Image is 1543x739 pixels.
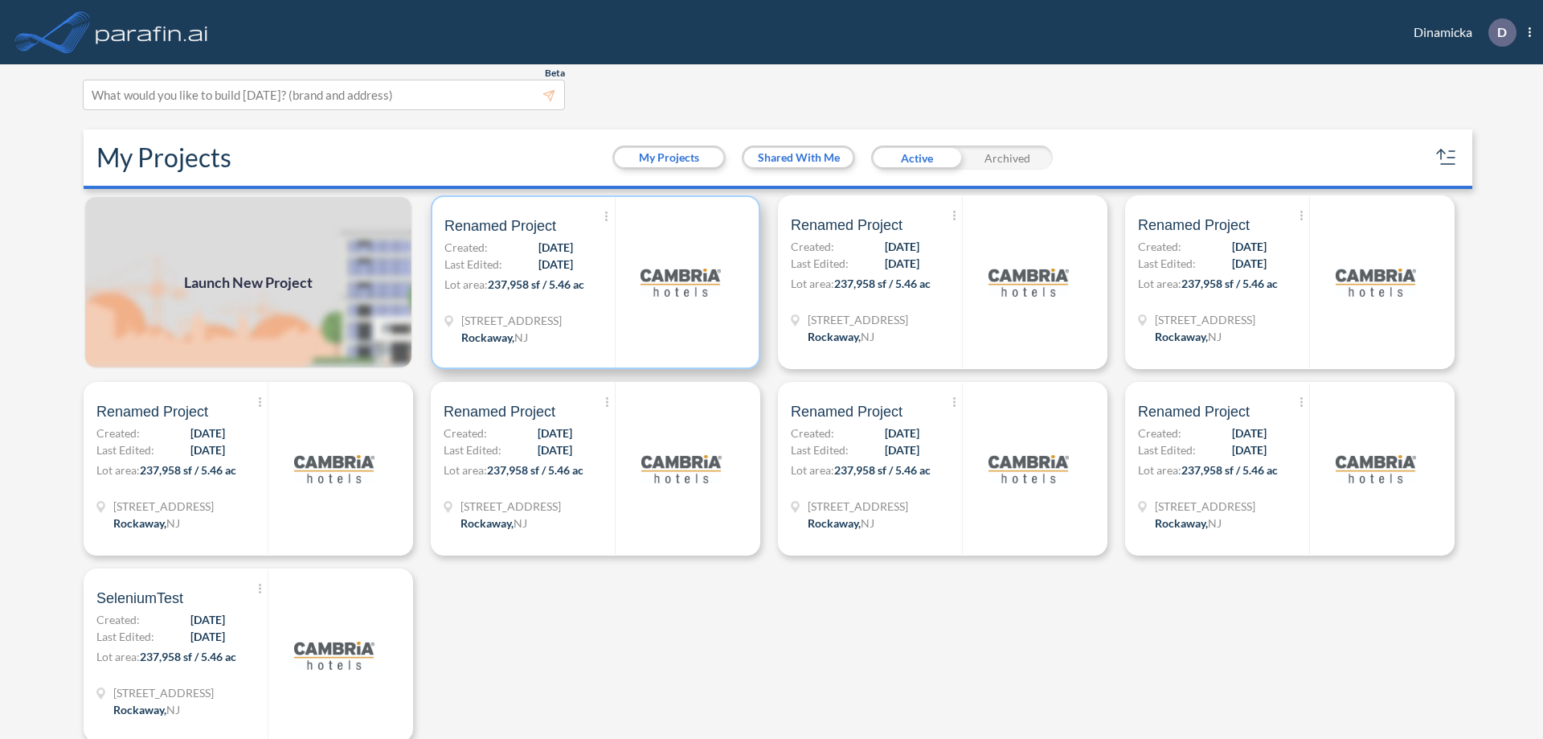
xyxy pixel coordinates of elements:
[113,684,214,701] span: 321 Mt Hope Ave
[444,256,502,273] span: Last Edited:
[294,429,374,509] img: logo
[871,146,962,170] div: Active
[861,516,874,530] span: NJ
[791,277,834,290] span: Lot area:
[96,402,208,421] span: Renamed Project
[808,330,861,343] span: Rockaway ,
[808,498,908,515] span: 321 Mt Hope Ave
[1336,429,1416,509] img: logo
[1390,18,1531,47] div: Dinamicka
[1155,498,1255,515] span: 321 Mt Hope Ave
[461,312,562,329] span: 321 Mt Hope Ave
[1232,255,1267,272] span: [DATE]
[487,463,583,477] span: 237,958 sf / 5.46 ac
[1155,515,1222,532] div: Rockaway, NJ
[1497,25,1507,39] p: D
[1155,516,1208,530] span: Rockaway ,
[1208,516,1222,530] span: NJ
[444,425,487,441] span: Created:
[461,330,514,344] span: Rockaway ,
[444,216,556,236] span: Renamed Project
[460,498,561,515] span: 321 Mt Hope Ave
[166,516,180,530] span: NJ
[538,425,572,441] span: [DATE]
[1155,330,1208,343] span: Rockaway ,
[444,277,488,291] span: Lot area:
[1138,277,1181,290] span: Lot area:
[190,425,225,441] span: [DATE]
[834,277,931,290] span: 237,958 sf / 5.46 ac
[744,148,853,167] button: Shared With Me
[615,148,723,167] button: My Projects
[92,16,211,48] img: logo
[1138,238,1181,255] span: Created:
[1434,145,1459,170] button: sort
[1232,238,1267,255] span: [DATE]
[538,441,572,458] span: [DATE]
[113,515,180,532] div: Rockaway, NJ
[1181,463,1278,477] span: 237,958 sf / 5.46 ac
[808,516,861,530] span: Rockaway ,
[641,429,722,509] img: logo
[96,142,231,173] h2: My Projects
[166,703,180,716] span: NJ
[791,255,849,272] span: Last Edited:
[113,701,180,718] div: Rockaway, NJ
[1138,402,1250,421] span: Renamed Project
[641,242,721,322] img: logo
[488,277,584,291] span: 237,958 sf / 5.46 ac
[514,330,528,344] span: NJ
[96,441,154,458] span: Last Edited:
[1208,330,1222,343] span: NJ
[1232,425,1267,441] span: [DATE]
[885,255,919,272] span: [DATE]
[834,463,931,477] span: 237,958 sf / 5.46 ac
[1138,441,1196,458] span: Last Edited:
[96,425,140,441] span: Created:
[791,402,902,421] span: Renamed Project
[1138,425,1181,441] span: Created:
[861,330,874,343] span: NJ
[96,463,140,477] span: Lot area:
[113,498,214,515] span: 321 Mt Hope Ave
[96,589,183,608] span: SeleniumTest
[190,628,225,645] span: [DATE]
[1138,216,1250,235] span: Renamed Project
[791,463,834,477] span: Lot area:
[545,67,565,80] span: Beta
[514,516,527,530] span: NJ
[190,611,225,628] span: [DATE]
[113,703,166,716] span: Rockaway ,
[294,615,374,696] img: logo
[460,515,527,532] div: Rockaway, NJ
[885,441,919,458] span: [DATE]
[444,239,488,256] span: Created:
[444,402,555,421] span: Renamed Project
[84,195,413,369] a: Launch New Project
[460,516,514,530] span: Rockaway ,
[96,628,154,645] span: Last Edited:
[461,329,528,346] div: Rockaway, NJ
[96,611,140,628] span: Created:
[988,429,1069,509] img: logo
[808,328,874,345] div: Rockaway, NJ
[1336,242,1416,322] img: logo
[1138,255,1196,272] span: Last Edited:
[538,239,573,256] span: [DATE]
[1155,328,1222,345] div: Rockaway, NJ
[885,238,919,255] span: [DATE]
[444,463,487,477] span: Lot area:
[1138,463,1181,477] span: Lot area:
[808,311,908,328] span: 321 Mt Hope Ave
[791,425,834,441] span: Created:
[1232,441,1267,458] span: [DATE]
[444,441,501,458] span: Last Edited:
[885,425,919,441] span: [DATE]
[1155,311,1255,328] span: 321 Mt Hope Ave
[962,146,1053,170] div: Archived
[190,441,225,458] span: [DATE]
[1181,277,1278,290] span: 237,958 sf / 5.46 ac
[140,463,236,477] span: 237,958 sf / 5.46 ac
[538,256,573,273] span: [DATE]
[113,516,166,530] span: Rockaway ,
